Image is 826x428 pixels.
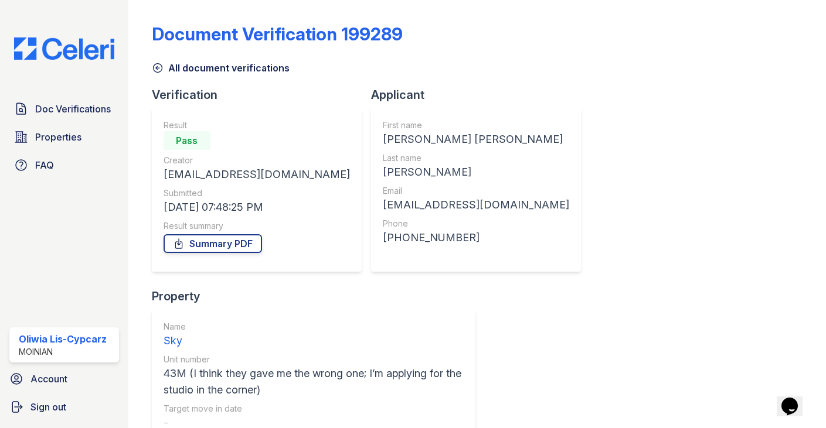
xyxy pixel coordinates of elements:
[164,333,464,349] div: Sky
[164,131,210,150] div: Pass
[383,131,569,148] div: [PERSON_NAME] [PERSON_NAME]
[164,321,464,333] div: Name
[777,381,814,416] iframe: chat widget
[152,23,403,44] div: Document Verification 199289
[5,367,124,391] a: Account
[9,125,119,149] a: Properties
[164,403,464,415] div: Target move in date
[152,87,371,103] div: Verification
[30,372,67,386] span: Account
[383,152,569,164] div: Last name
[5,37,124,60] img: CE_Logo_Blue-a8612792a0a2168367f1c8372b55b34899dd931a85d93a1a3d3e32e68fde9ad4.png
[164,155,350,166] div: Creator
[164,119,350,131] div: Result
[19,346,107,358] div: Moinian
[164,199,350,215] div: [DATE] 07:48:25 PM
[371,87,590,103] div: Applicant
[383,119,569,131] div: First name
[383,197,569,213] div: [EMAIL_ADDRESS][DOMAIN_NAME]
[164,220,350,232] div: Result summary
[164,187,350,199] div: Submitted
[383,185,569,197] div: Email
[152,288,485,304] div: Property
[383,230,569,246] div: [PHONE_NUMBER]
[383,218,569,230] div: Phone
[19,332,107,346] div: Oliwia Lis-Cypcarz
[152,61,290,75] a: All document verifications
[5,395,124,419] a: Sign out
[30,400,66,414] span: Sign out
[164,166,350,183] div: [EMAIL_ADDRESS][DOMAIN_NAME]
[164,354,464,365] div: Unit number
[9,97,119,121] a: Doc Verifications
[35,102,111,116] span: Doc Verifications
[164,234,262,253] a: Summary PDF
[35,158,54,172] span: FAQ
[9,153,119,177] a: FAQ
[383,164,569,180] div: [PERSON_NAME]
[35,130,81,144] span: Properties
[164,321,464,349] a: Name Sky
[164,365,464,398] div: 43M (I think they gave me the wrong one; I’m applying for the studio in the corner)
